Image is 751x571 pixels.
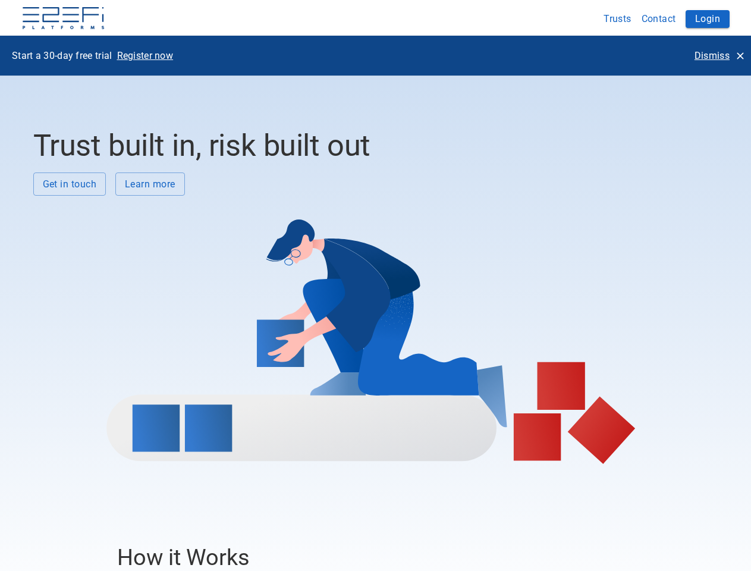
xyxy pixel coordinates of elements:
button: Get in touch [33,172,106,196]
p: Dismiss [695,49,730,62]
button: Learn more [115,172,185,196]
p: Start a 30-day free trial [12,49,112,62]
button: Register now [112,45,178,66]
button: Dismiss [690,45,749,66]
h3: How it Works [117,544,624,570]
p: Register now [117,49,174,62]
h2: Trust built in, risk built out [33,128,709,163]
